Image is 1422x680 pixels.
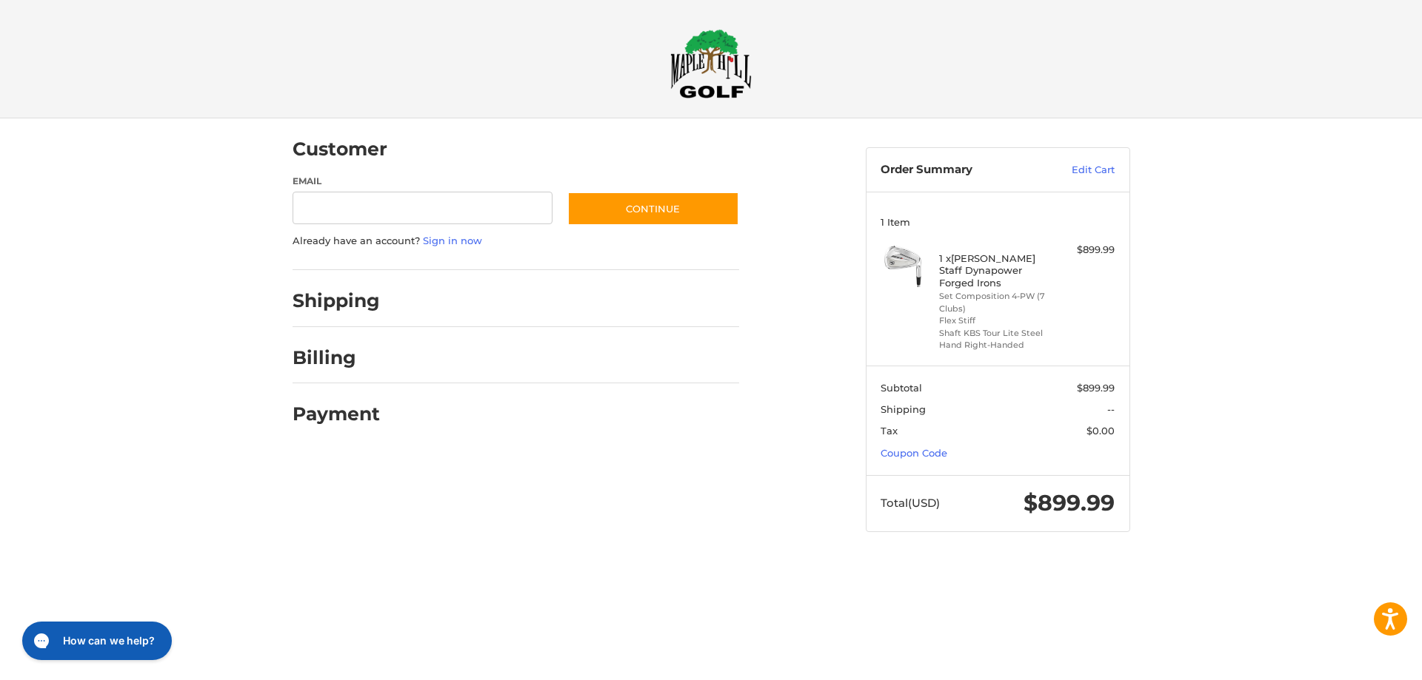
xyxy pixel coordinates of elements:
span: -- [1107,403,1115,415]
li: Hand Right-Handed [939,339,1052,351]
a: Coupon Code [881,447,947,459]
p: Already have an account? [293,234,739,249]
div: $899.99 [1056,243,1115,257]
span: Subtotal [881,382,922,394]
span: Shipping [881,403,926,415]
span: $899.99 [1077,382,1115,394]
button: Continue [567,192,739,226]
span: $899.99 [1024,489,1115,516]
a: Sign in now [423,235,482,246]
li: Set Composition 4-PW (7 Clubs) [939,290,1052,314]
li: Flex Stiff [939,314,1052,327]
span: Total (USD) [881,496,940,510]
h2: Payment [293,403,380,425]
h3: 1 Item [881,216,1115,228]
img: Maple Hill Golf [670,29,752,98]
a: Edit Cart [1040,163,1115,178]
h2: Customer [293,138,387,161]
iframe: Google Customer Reviews [1300,640,1422,680]
span: Tax [881,425,898,437]
h3: Order Summary [881,163,1040,178]
h2: Billing [293,346,379,369]
h4: 1 x [PERSON_NAME] Staff Dynapower Forged Irons [939,252,1052,289]
h2: Shipping [293,289,380,312]
li: Shaft KBS Tour Lite Steel [939,327,1052,340]
label: Email [293,175,553,188]
span: $0.00 [1086,425,1115,437]
iframe: Gorgias live chat messenger [15,616,176,665]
